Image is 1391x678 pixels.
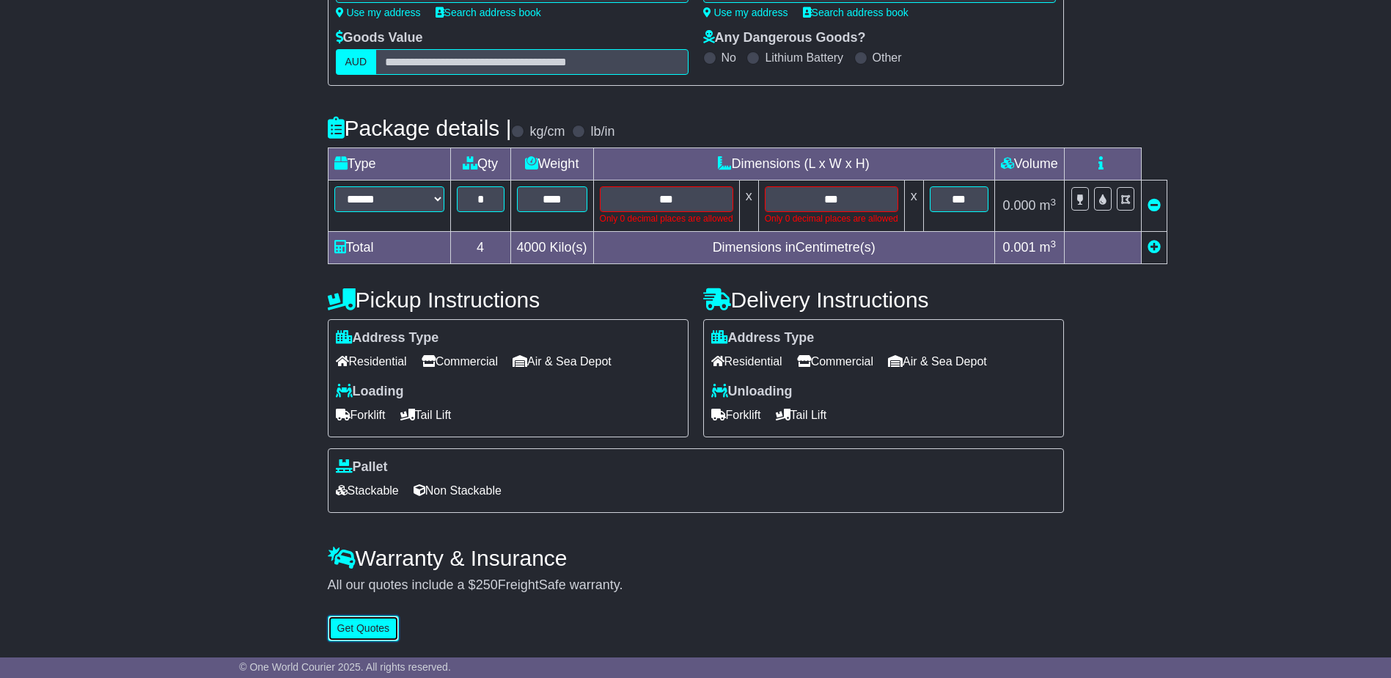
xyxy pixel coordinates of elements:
[888,350,987,373] span: Air & Sea Depot
[336,479,399,502] span: Stackable
[1040,198,1057,213] span: m
[436,7,541,18] a: Search address book
[722,51,736,65] label: No
[510,148,593,181] td: Weight
[1148,240,1161,255] a: Add new item
[328,546,1064,570] h4: Warranty & Insurance
[803,7,909,18] a: Search address book
[711,404,761,426] span: Forklift
[590,124,614,140] label: lb/in
[328,232,450,264] td: Total
[450,148,510,181] td: Qty
[711,330,815,346] label: Address Type
[529,124,565,140] label: kg/cm
[328,288,689,312] h4: Pickup Instructions
[776,404,827,426] span: Tail Lift
[994,148,1064,181] td: Volume
[239,661,451,673] span: © One World Courier 2025. All rights reserved.
[476,577,498,592] span: 250
[513,350,612,373] span: Air & Sea Depot
[336,459,388,475] label: Pallet
[450,232,510,264] td: 4
[336,7,421,18] a: Use my address
[517,240,546,255] span: 4000
[593,148,994,181] td: Dimensions (L x W x H)
[1051,238,1057,249] sup: 3
[739,181,758,232] td: x
[765,212,898,225] div: Only 0 decimal places are allowed
[1040,240,1057,255] span: m
[400,404,452,426] span: Tail Lift
[414,479,502,502] span: Non Stackable
[797,350,873,373] span: Commercial
[1148,198,1161,213] a: Remove this item
[711,384,793,400] label: Unloading
[1003,198,1036,213] span: 0.000
[593,232,994,264] td: Dimensions in Centimetre(s)
[1003,240,1036,255] span: 0.001
[1051,197,1057,208] sup: 3
[336,350,407,373] span: Residential
[873,51,902,65] label: Other
[336,404,386,426] span: Forklift
[336,384,404,400] label: Loading
[328,577,1064,594] div: All our quotes include a $ FreightSafe warranty.
[703,30,866,46] label: Any Dangerous Goods?
[765,51,843,65] label: Lithium Battery
[328,116,512,140] h4: Package details |
[336,330,439,346] label: Address Type
[510,232,593,264] td: Kilo(s)
[422,350,498,373] span: Commercial
[336,30,423,46] label: Goods Value
[328,148,450,181] td: Type
[703,288,1064,312] h4: Delivery Instructions
[703,7,788,18] a: Use my address
[904,181,923,232] td: x
[600,212,733,225] div: Only 0 decimal places are allowed
[711,350,782,373] span: Residential
[336,49,377,75] label: AUD
[328,616,400,641] button: Get Quotes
